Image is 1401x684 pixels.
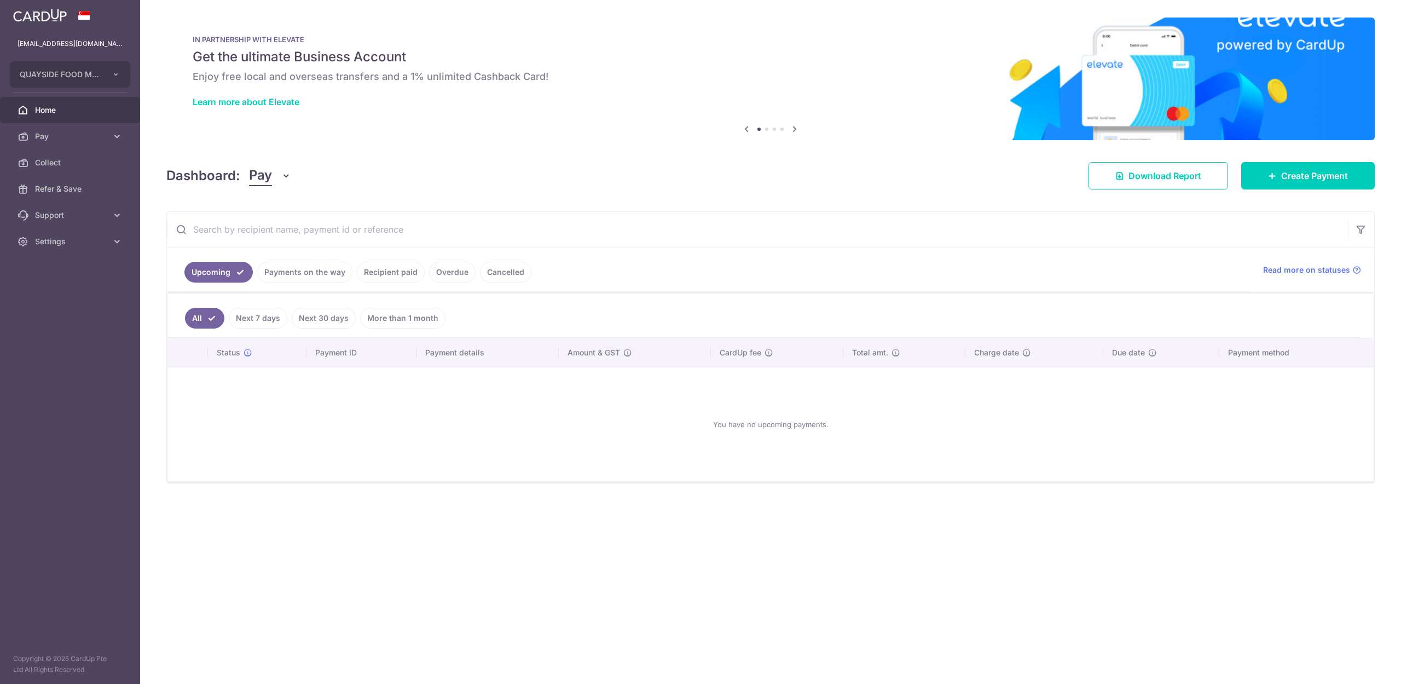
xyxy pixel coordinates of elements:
[35,210,107,221] span: Support
[568,347,620,358] span: Amount & GST
[249,165,291,186] button: Pay
[166,166,240,186] h4: Dashboard:
[181,376,1361,473] div: You have no upcoming payments.
[1112,347,1145,358] span: Due date
[974,347,1019,358] span: Charge date
[184,262,253,283] a: Upcoming
[720,347,761,358] span: CardUp fee
[1219,338,1374,367] th: Payment method
[10,61,130,88] button: QUAYSIDE FOOD MANUFACTURING PTE. LTD.
[166,18,1375,140] img: Renovation banner
[1241,162,1375,189] a: Create Payment
[480,262,531,283] a: Cancelled
[167,212,1348,247] input: Search by recipient name, payment id or reference
[357,262,425,283] a: Recipient paid
[1128,169,1201,182] span: Download Report
[193,96,299,107] a: Learn more about Elevate
[257,262,352,283] a: Payments on the way
[193,35,1348,44] p: IN PARTNERSHIP WITH ELEVATE
[217,347,240,358] span: Status
[18,38,123,49] p: [EMAIL_ADDRESS][DOMAIN_NAME]
[1331,651,1390,679] iframe: Opens a widget where you can find more information
[360,308,445,329] a: More than 1 month
[185,308,224,329] a: All
[35,157,107,168] span: Collect
[193,48,1348,66] h5: Get the ultimate Business Account
[1281,169,1348,182] span: Create Payment
[35,105,107,116] span: Home
[229,308,287,329] a: Next 7 days
[20,69,101,80] span: QUAYSIDE FOOD MANUFACTURING PTE. LTD.
[193,70,1348,83] h6: Enjoy free local and overseas transfers and a 1% unlimited Cashback Card!
[1263,265,1350,275] span: Read more on statuses
[292,308,356,329] a: Next 30 days
[429,262,476,283] a: Overdue
[852,347,888,358] span: Total amt.
[1263,265,1361,275] a: Read more on statuses
[35,131,107,142] span: Pay
[249,165,272,186] span: Pay
[306,338,416,367] th: Payment ID
[35,183,107,194] span: Refer & Save
[35,236,107,247] span: Settings
[416,338,559,367] th: Payment details
[13,9,67,22] img: CardUp
[1089,162,1228,189] a: Download Report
